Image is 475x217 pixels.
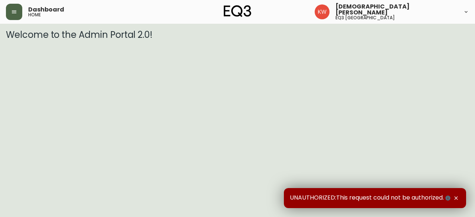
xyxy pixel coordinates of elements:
h3: Welcome to the Admin Portal 2.0! [6,30,469,40]
img: logo [224,5,251,17]
span: UNAUTHORIZED:This request could not be authorized. [290,194,452,202]
img: f33162b67396b0982c40ce2a87247151 [315,4,330,19]
h5: eq3 [GEOGRAPHIC_DATA] [335,16,395,20]
span: [DEMOGRAPHIC_DATA][PERSON_NAME] [335,4,457,16]
h5: home [28,13,41,17]
span: Dashboard [28,7,64,13]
